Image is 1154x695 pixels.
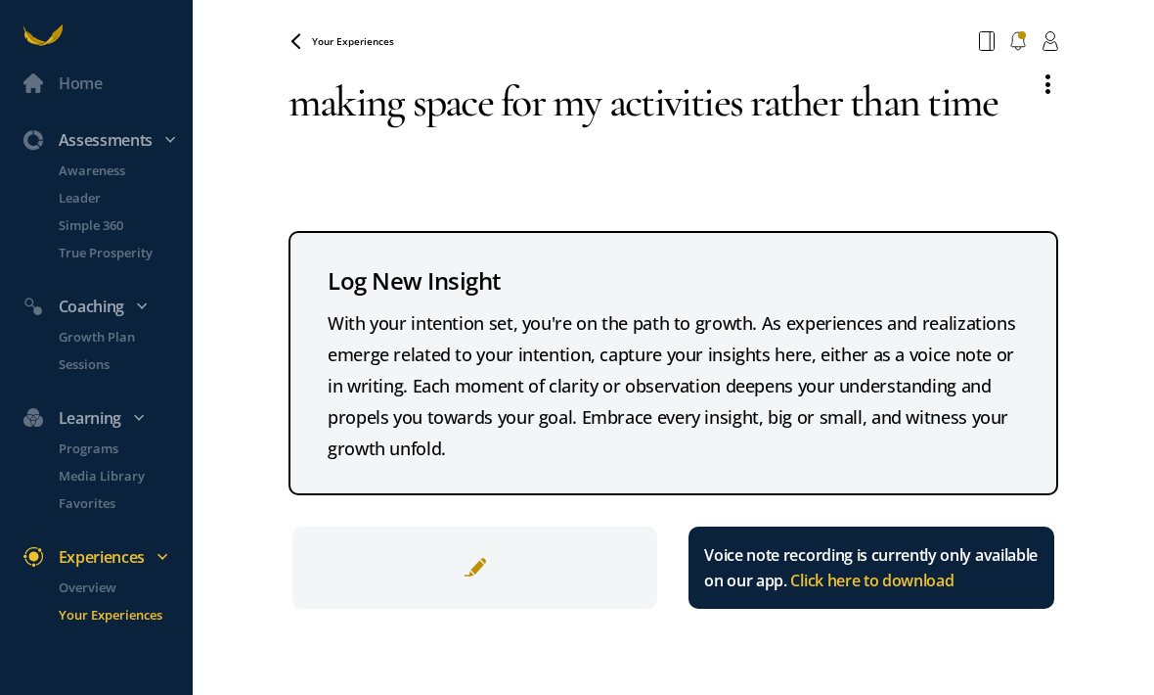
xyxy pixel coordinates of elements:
a: Awareness [35,161,193,180]
p: Sessions [59,354,189,374]
div: With your intention set, you're on the path to growth. As experiences and realizations emerge rel... [328,307,1019,464]
a: Sessions [35,354,193,374]
p: Growth Plan [59,327,189,347]
a: Programs [35,439,193,458]
a: Simple 360 [35,215,193,235]
div: Experiences [12,544,200,570]
a: Media Library [35,466,193,486]
span: Your Experiences [312,34,394,48]
a: Favorites [35,493,193,513]
p: Media Library [59,466,189,486]
div: Voice note recording is currently only available on our app. [704,542,1038,593]
a: Your Experiences [35,605,193,625]
a: Overview [35,578,193,597]
p: Simple 360 [59,215,189,235]
a: Growth Plan [35,327,193,347]
div: Coaching [12,294,200,319]
p: Overview [59,578,189,597]
textarea: making space for my activities rather than time [288,59,1023,200]
p: Favorites [59,493,189,513]
div: Assessments [12,127,200,153]
a: True Prosperity [35,243,193,262]
p: Leader [59,188,189,208]
span: Click here to download [790,570,954,591]
p: Awareness [59,161,189,180]
a: Leader [35,188,193,208]
p: Programs [59,439,189,458]
div: Log New Insight [328,262,1019,300]
div: Learning [12,405,200,431]
p: Your Experiences [59,605,189,625]
div: Home [59,70,103,96]
p: True Prosperity [59,243,189,262]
